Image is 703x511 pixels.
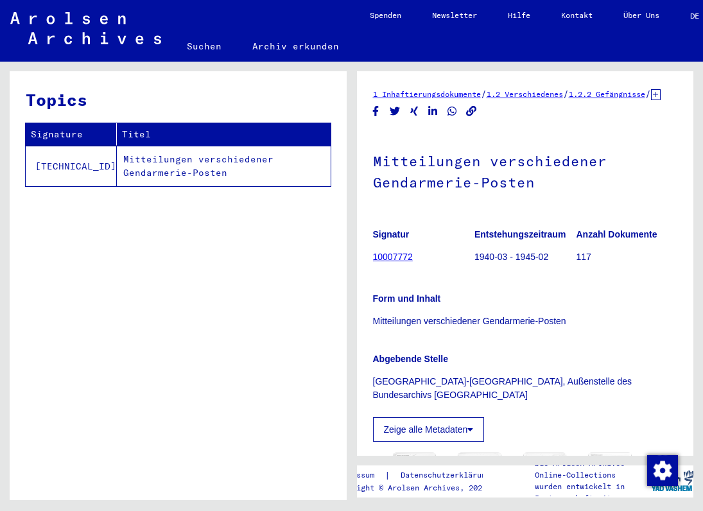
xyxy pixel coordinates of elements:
a: Datenschutzerklärung [390,469,506,482]
a: Suchen [171,31,237,62]
th: Titel [117,123,331,146]
b: Entstehungszeitraum [474,229,566,239]
img: 002.jpg [458,453,501,485]
p: 1940-03 - 1945-02 [474,250,575,264]
p: wurden entwickelt in Partnerschaft mit [535,481,652,504]
p: Die Arolsen Archives Online-Collections [535,458,652,481]
a: 1.2 Verschiedenes [487,89,563,99]
button: Share on Twitter [388,103,402,119]
img: Zustimmung ändern [647,455,678,486]
a: Impressum [334,469,385,482]
p: [GEOGRAPHIC_DATA]-[GEOGRAPHIC_DATA], Außenstelle des Bundesarchivs [GEOGRAPHIC_DATA] [373,375,678,402]
img: Arolsen_neg.svg [10,12,161,44]
th: Signature [26,123,117,146]
p: 117 [577,250,677,264]
a: Archiv erkunden [237,31,354,62]
b: Signatur [373,229,410,239]
span: / [645,88,651,100]
span: / [481,88,487,100]
h3: Topics [26,87,330,112]
button: Share on Facebook [369,103,383,119]
p: Copyright © Arolsen Archives, 2021 [334,482,506,494]
td: Mitteilungen verschiedener Gendarmerie-Posten [117,146,331,186]
b: Abgebende Stelle [373,354,448,364]
span: / [563,88,569,100]
img: 003.jpg [524,453,566,510]
img: 001.jpg [394,453,436,484]
div: Zustimmung ändern [647,455,677,485]
img: 004.jpg [589,453,631,508]
b: Anzahl Dokumente [577,229,657,239]
a: 1 Inhaftierungsdokumente [373,89,481,99]
p: Mitteilungen verschiedener Gendarmerie-Posten [373,315,678,328]
h1: Mitteilungen verschiedener Gendarmerie-Posten [373,132,678,209]
button: Share on Xing [408,103,421,119]
button: Copy link [465,103,478,119]
button: Zeige alle Metadaten [373,417,485,442]
td: [TECHNICAL_ID] [26,146,117,186]
a: 1.2.2 Gefängnisse [569,89,645,99]
button: Share on WhatsApp [446,103,459,119]
b: Form und Inhalt [373,293,441,304]
button: Share on LinkedIn [426,103,440,119]
div: | [334,469,506,482]
a: 10007772 [373,252,413,262]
